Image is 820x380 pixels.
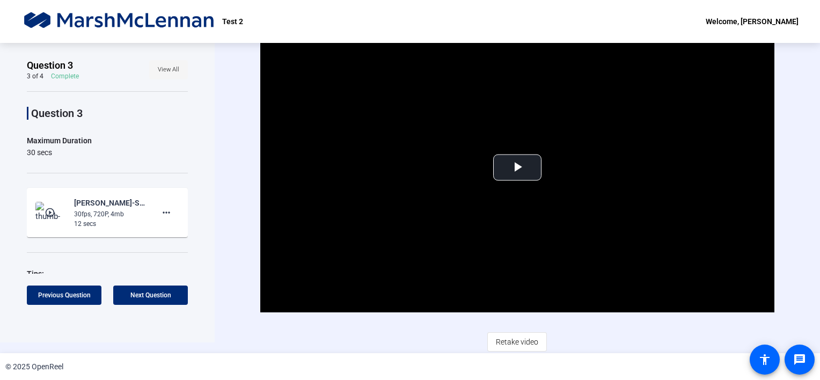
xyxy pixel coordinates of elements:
p: Test 2 [222,15,243,28]
span: Retake video [496,332,538,352]
button: View All [149,60,188,79]
p: Question 3 [31,107,188,120]
div: 30fps, 720P, 4mb [74,209,146,219]
div: 12 secs [74,219,146,229]
span: Previous Question [38,291,91,299]
div: Video Player [260,23,775,312]
div: [PERSON_NAME]-Senior living-Test 2-1756243514727-webcam [74,196,146,209]
span: Question 3 [27,59,73,72]
button: Retake video [487,332,547,352]
mat-icon: play_circle_outline [45,207,57,218]
button: Previous Question [27,286,101,305]
mat-icon: more_horiz [160,206,173,219]
div: Maximum Duration [27,134,92,147]
button: Next Question [113,286,188,305]
div: 3 of 4 [27,72,43,81]
div: Tips: [27,267,188,280]
div: 30 secs [27,147,92,158]
mat-icon: message [793,353,806,366]
button: Play Video [493,155,541,181]
mat-icon: accessibility [758,353,771,366]
div: © 2025 OpenReel [5,361,63,372]
div: Complete [51,72,79,81]
img: OpenReel logo [21,11,217,32]
span: Next Question [130,291,171,299]
div: Welcome, [PERSON_NAME] [706,15,799,28]
span: View All [158,62,179,78]
img: thumb-nail [35,202,67,223]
